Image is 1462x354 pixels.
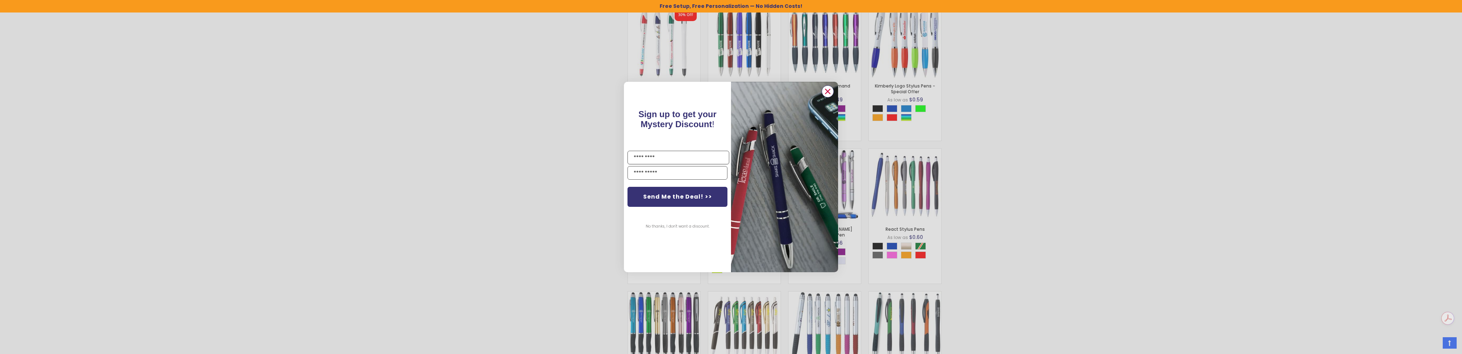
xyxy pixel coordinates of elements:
[731,82,838,272] img: pop-up-image
[639,109,717,129] span: !
[822,85,834,98] button: Close dialog
[639,109,717,129] span: Sign up to get your Mystery Discount
[627,187,727,207] button: Send Me the Deal! >>
[642,218,713,235] button: No thanks, I don't want a discount.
